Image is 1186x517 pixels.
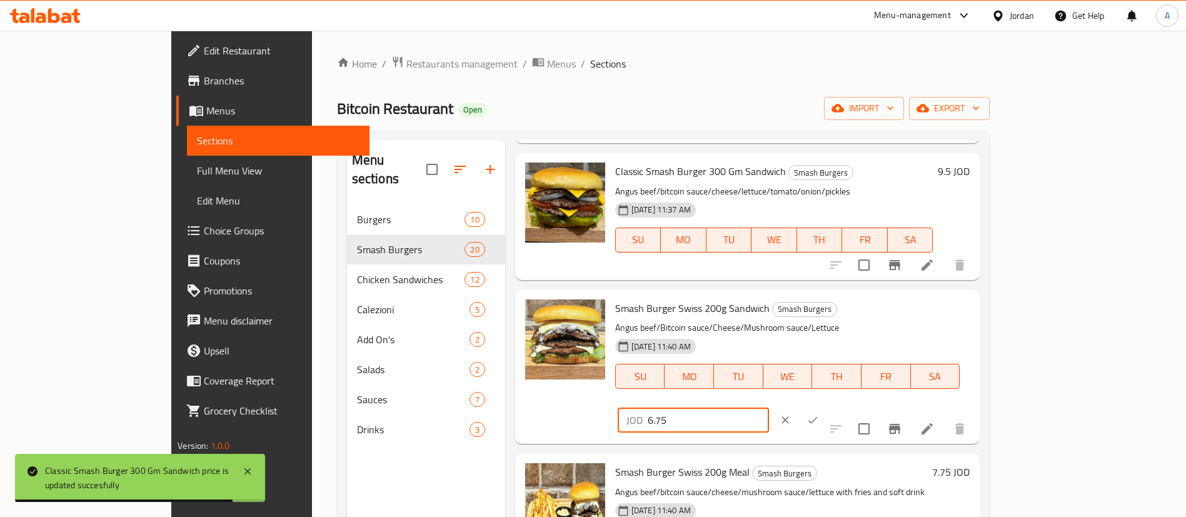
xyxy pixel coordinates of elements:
[357,362,470,377] div: Salads
[357,242,465,257] span: Smash Burgers
[465,242,485,257] div: items
[772,302,837,317] div: Smash Burgers
[847,231,883,249] span: FR
[470,362,485,377] div: items
[862,364,911,389] button: FR
[719,368,758,386] span: TU
[347,234,505,264] div: Smash Burgers20
[523,56,527,71] li: /
[581,56,585,71] li: /
[204,223,359,238] span: Choice Groups
[771,406,799,434] button: clear
[470,332,485,347] div: items
[382,56,386,71] li: /
[470,422,485,437] div: items
[788,165,853,180] div: Smash Burgers
[187,156,369,186] a: Full Menu View
[799,406,827,434] button: ok
[347,414,505,444] div: Drinks3
[337,94,453,123] span: Bitcoin Restaurant
[888,228,933,253] button: SA
[210,438,229,454] span: 1.0.0
[197,163,359,178] span: Full Menu View
[666,231,701,249] span: MO
[817,368,857,386] span: TH
[465,214,484,226] span: 10
[751,228,797,253] button: WE
[842,228,888,253] button: FR
[945,414,975,444] button: delete
[911,364,960,389] button: SA
[465,212,485,227] div: items
[204,373,359,388] span: Coverage Report
[920,258,935,273] a: Edit menu item
[763,364,813,389] button: WE
[893,231,928,249] span: SA
[465,272,485,287] div: items
[615,364,665,389] button: SU
[176,66,369,96] a: Branches
[470,364,485,376] span: 2
[945,250,975,280] button: delete
[916,368,955,386] span: SA
[204,253,359,268] span: Coupons
[768,368,808,386] span: WE
[752,466,817,481] div: Smash Burgers
[880,250,910,280] button: Branch-specific-item
[204,343,359,358] span: Upsell
[197,193,359,208] span: Edit Menu
[756,231,792,249] span: WE
[867,368,906,386] span: FR
[357,332,470,347] div: Add On's
[626,341,696,353] span: [DATE] 11:40 AM
[197,133,359,148] span: Sections
[615,320,960,336] p: Angus beef/Bitcoin sauce/Cheese/Mushroom sauce/Lettuce
[909,97,990,120] button: export
[621,368,660,386] span: SU
[920,421,935,436] a: Edit menu item
[789,166,853,180] span: Smash Burgers
[45,464,230,492] div: Classic Smash Burger 300 Gm Sandwich price is updated succesfully
[176,276,369,306] a: Promotions
[665,364,714,389] button: MO
[206,103,359,118] span: Menus
[347,294,505,324] div: Calezioni5
[445,154,475,184] span: Sort sections
[525,299,605,379] img: Smash Burger Swiss 200g Sandwich
[176,366,369,396] a: Coverage Report
[347,264,505,294] div: Chicken Sandwiches12
[357,272,465,287] div: Chicken Sandwiches
[648,408,769,433] input: Please enter price
[352,151,426,188] h2: Menu sections
[176,216,369,246] a: Choice Groups
[204,73,359,88] span: Branches
[178,438,208,454] span: Version:
[347,204,505,234] div: Burgers10
[615,299,770,318] span: Smash Burger Swiss 200g Sandwich
[357,212,465,227] span: Burgers
[626,413,643,428] p: JOD
[337,56,990,72] nav: breadcrumb
[204,313,359,328] span: Menu disclaimer
[357,302,470,317] span: Calezioni
[1010,9,1034,23] div: Jordan
[465,274,484,286] span: 12
[176,396,369,426] a: Grocery Checklist
[176,246,369,276] a: Coupons
[802,231,838,249] span: TH
[615,184,933,199] p: Angus beef/bitcoin sauce/cheese/lettuce/tomato/onion/pickles
[470,392,485,407] div: items
[938,163,970,180] h6: 9.5 JOD
[347,384,505,414] div: Sauces7
[176,96,369,126] a: Menus
[615,162,786,181] span: Classic Smash Burger 300 Gm Sandwich
[176,336,369,366] a: Upsell
[475,154,505,184] button: Add section
[176,306,369,336] a: Menu disclaimer
[357,392,470,407] span: Sauces
[753,466,817,481] span: Smash Burgers
[458,103,487,118] div: Open
[714,364,763,389] button: TU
